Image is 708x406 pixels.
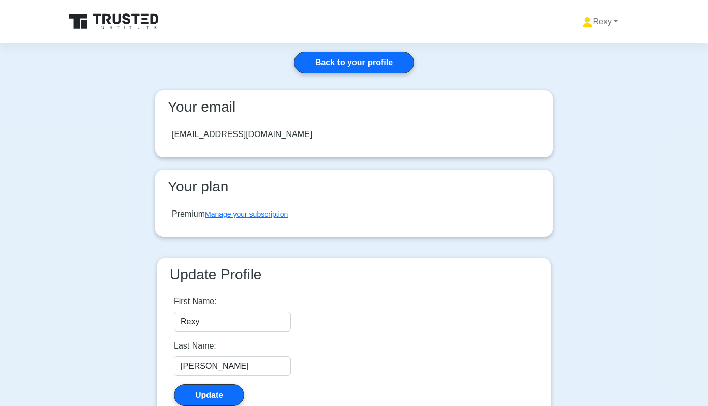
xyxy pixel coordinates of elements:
h3: Your plan [164,178,544,196]
a: Manage your subscription [205,210,288,218]
div: [EMAIL_ADDRESS][DOMAIN_NAME] [172,128,312,141]
label: Last Name: [174,340,216,352]
label: First Name: [174,295,217,308]
button: Update [174,384,244,406]
h3: Your email [164,98,544,116]
a: Back to your profile [294,52,414,73]
div: Premium [172,208,288,220]
h3: Update Profile [166,266,542,283]
a: Rexy [557,11,643,32]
